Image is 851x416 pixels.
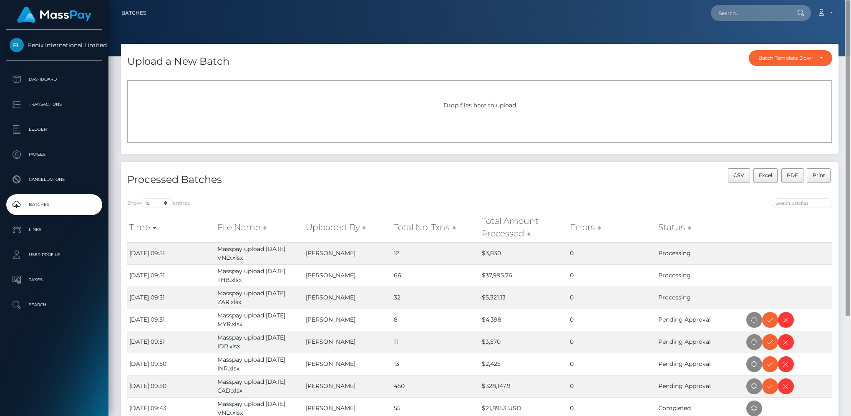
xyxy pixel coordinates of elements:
[10,299,99,311] p: Search
[17,7,91,23] img: MassPay Logo
[127,242,215,264] td: [DATE] 09:51
[10,274,99,286] p: Taxes
[787,172,798,178] span: PDF
[215,353,303,375] td: Masspay upload [DATE] INR.xlsx
[127,198,190,208] label: Show entries
[781,168,804,183] button: PDF
[127,331,215,353] td: [DATE] 09:51
[656,331,744,353] td: Pending Approval
[127,213,215,242] th: Time: activate to sort column ascending
[568,213,656,242] th: Errors: activate to sort column ascending
[728,168,750,183] button: CSV
[6,144,102,165] a: Payees
[304,353,392,375] td: [PERSON_NAME]
[772,198,832,208] input: Search batches
[480,264,568,287] td: $37,995.76
[215,375,303,397] td: Masspay upload [DATE] CAD.xlsx
[568,353,656,375] td: 0
[753,168,778,183] button: Excel
[392,375,480,397] td: 450
[6,244,102,265] a: User Profile
[127,287,215,309] td: [DATE] 09:51
[10,38,24,52] img: Fenix International Limited
[127,264,215,287] td: [DATE] 09:51
[749,50,832,66] button: Batch Template Download
[759,172,772,178] span: Excel
[656,309,744,331] td: Pending Approval
[568,242,656,264] td: 0
[392,353,480,375] td: 13
[480,287,568,309] td: $5,321.13
[568,287,656,309] td: 0
[392,242,480,264] td: 12
[10,223,99,236] p: Links
[711,5,789,21] input: Search...
[392,309,480,331] td: 8
[304,213,392,242] th: Uploaded By: activate to sort column ascending
[758,55,813,61] div: Batch Template Download
[443,101,516,109] span: Drop files here to upload
[480,375,568,397] td: $328,147.9
[141,198,173,208] select: Showentries
[127,375,215,397] td: [DATE] 09:50
[807,168,831,183] button: Print
[215,287,303,309] td: Masspay upload [DATE] ZAR.xlsx
[10,249,99,261] p: User Profile
[215,331,303,353] td: Masspay upload [DATE] IDR.xlsx
[568,331,656,353] td: 0
[127,353,215,375] td: [DATE] 09:50
[480,353,568,375] td: $2,425
[215,242,303,264] td: Masspay upload [DATE] VND.xlsx
[568,264,656,287] td: 0
[656,287,744,309] td: Processing
[127,172,473,187] h4: Processed Batches
[480,309,568,331] td: $4,398
[127,54,229,69] h4: Upload a New Batch
[656,375,744,397] td: Pending Approval
[656,242,744,264] td: Processing
[10,73,99,86] p: Dashboard
[304,242,392,264] td: [PERSON_NAME]
[568,309,656,331] td: 0
[6,119,102,140] a: Ledger
[304,309,392,331] td: [PERSON_NAME]
[6,41,102,49] span: Fenix International Limited
[215,213,303,242] th: File Name: activate to sort column ascending
[304,331,392,353] td: [PERSON_NAME]
[10,173,99,186] p: Cancellations
[6,94,102,115] a: Transactions
[656,264,744,287] td: Processing
[215,309,303,331] td: Masspay upload [DATE] MYR.xlsx
[10,198,99,211] p: Batches
[656,353,744,375] td: Pending Approval
[813,172,825,178] span: Print
[215,264,303,287] td: Masspay upload [DATE] THB.xlsx
[568,375,656,397] td: 0
[10,98,99,111] p: Transactions
[6,169,102,190] a: Cancellations
[392,287,480,309] td: 32
[480,213,568,242] th: Total Amount Processed: activate to sort column ascending
[121,4,146,22] a: Batches
[656,213,744,242] th: Status: activate to sort column ascending
[127,309,215,331] td: [DATE] 09:51
[480,242,568,264] td: $3,830
[10,123,99,136] p: Ledger
[10,148,99,161] p: Payees
[392,213,480,242] th: Total No. Txns: activate to sort column ascending
[6,294,102,315] a: Search
[392,264,480,287] td: 66
[733,172,744,178] span: CSV
[480,331,568,353] td: $3,570
[6,219,102,240] a: Links
[304,375,392,397] td: [PERSON_NAME]
[6,69,102,90] a: Dashboard
[6,269,102,290] a: Taxes
[392,331,480,353] td: 11
[304,287,392,309] td: [PERSON_NAME]
[304,264,392,287] td: [PERSON_NAME]
[6,194,102,215] a: Batches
